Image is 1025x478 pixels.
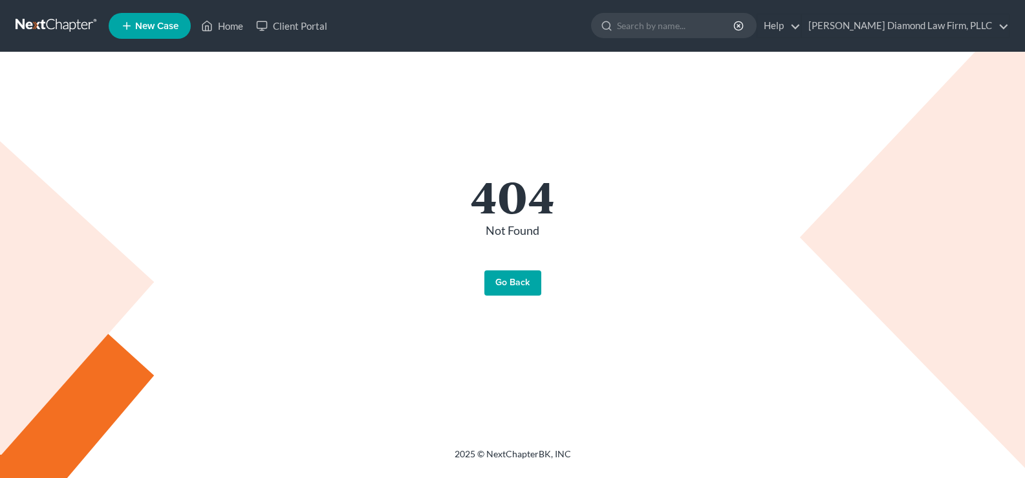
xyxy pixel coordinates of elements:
h1: 404 [157,173,869,217]
a: Help [757,14,801,38]
a: Home [195,14,250,38]
span: New Case [135,21,178,31]
div: 2025 © NextChapterBK, INC [144,448,881,471]
a: [PERSON_NAME] Diamond Law Firm, PLLC [802,14,1009,38]
a: Client Portal [250,14,334,38]
input: Search by name... [617,14,735,38]
a: Go Back [484,270,541,296]
p: Not Found [157,223,869,239]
